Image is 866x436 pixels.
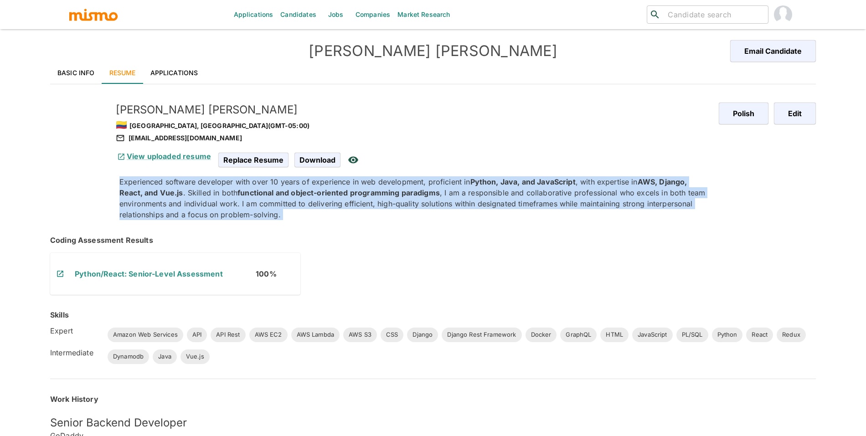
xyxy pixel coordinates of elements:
a: Applications [143,62,206,84]
img: logo [68,8,119,21]
h5: Senior Backend Developer [50,415,816,430]
span: Docker [526,330,557,339]
span: React [746,330,773,339]
span: Vue.js [180,352,210,361]
span: 🇨🇴 [116,119,127,130]
span: AWS S3 [343,330,377,339]
span: Django [407,330,438,339]
span: HTML [600,330,629,339]
a: Basic Info [50,62,102,84]
button: Email Candidate [730,40,816,62]
h6: Skills [50,309,69,320]
span: Replace Resume [218,153,289,167]
span: Dynamodb [108,352,149,361]
h4: [PERSON_NAME] [PERSON_NAME] [242,42,624,60]
button: Edit [774,103,816,124]
span: GraphQL [560,330,597,339]
span: Django Rest Framework [442,330,521,339]
strong: Python, Java, and JavaScript [470,177,576,186]
span: AWS Lambda [291,330,340,339]
span: Amazon Web Services [108,330,183,339]
h6: Coding Assessment Results [50,235,816,246]
a: Python/React: Senior-Level Assessment [75,269,223,278]
span: PL/SQL [676,330,708,339]
div: [EMAIL_ADDRESS][DOMAIN_NAME] [116,133,711,144]
img: Maria Lujan Ciommo [774,5,792,24]
h5: [PERSON_NAME] [PERSON_NAME] [116,103,711,117]
button: Polish [719,103,768,124]
span: AWS EC2 [249,330,288,339]
div: [GEOGRAPHIC_DATA], [GEOGRAPHIC_DATA] (GMT-05:00) [116,117,711,133]
span: API [187,330,207,339]
h6: Intermediate [50,347,100,358]
h6: Work History [50,394,816,405]
a: Download [294,155,340,163]
span: Java [153,352,177,361]
h6: 100 % [256,268,296,279]
span: Python [712,330,743,339]
span: API Rest [211,330,245,339]
p: Experienced software developer with over 10 years of experience in web development, proficient in... [119,176,711,220]
input: Candidate search [664,8,764,21]
a: Resume [102,62,143,84]
span: Redux [777,330,806,339]
strong: functional and object-oriented programming paradigms [237,188,440,197]
span: JavaScript [632,330,673,339]
h6: Expert [50,325,100,336]
img: 5z9mhpgz49thwgb0y8aigj1rdja3 [50,103,105,157]
a: View uploaded resume [116,152,211,161]
span: Download [294,153,340,167]
span: CSS [381,330,403,339]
